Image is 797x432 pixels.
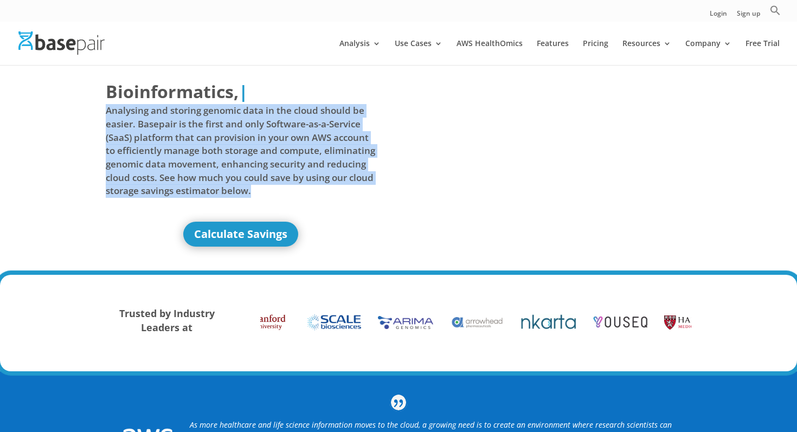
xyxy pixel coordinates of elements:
a: Use Cases [395,40,442,65]
a: Resources [622,40,671,65]
a: Company [685,40,731,65]
img: Basepair [18,31,105,55]
iframe: Basepair - NGS Analysis Simplified [407,79,677,231]
a: Calculate Savings [183,222,298,247]
strong: Trusted by Industry Leaders at [119,307,215,334]
a: Features [537,40,569,65]
span: | [239,80,248,103]
a: Search Icon Link [770,5,781,22]
a: Login [710,10,727,22]
a: Pricing [583,40,608,65]
a: Sign up [737,10,760,22]
span: Bioinformatics, [106,79,239,104]
a: AWS HealthOmics [457,40,523,65]
a: Free Trial [745,40,780,65]
a: Analysis [339,40,381,65]
span: Analysing and storing genomic data in the cloud should be easier. Basepair is the first and only ... [106,104,376,197]
svg: Search [770,5,781,16]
